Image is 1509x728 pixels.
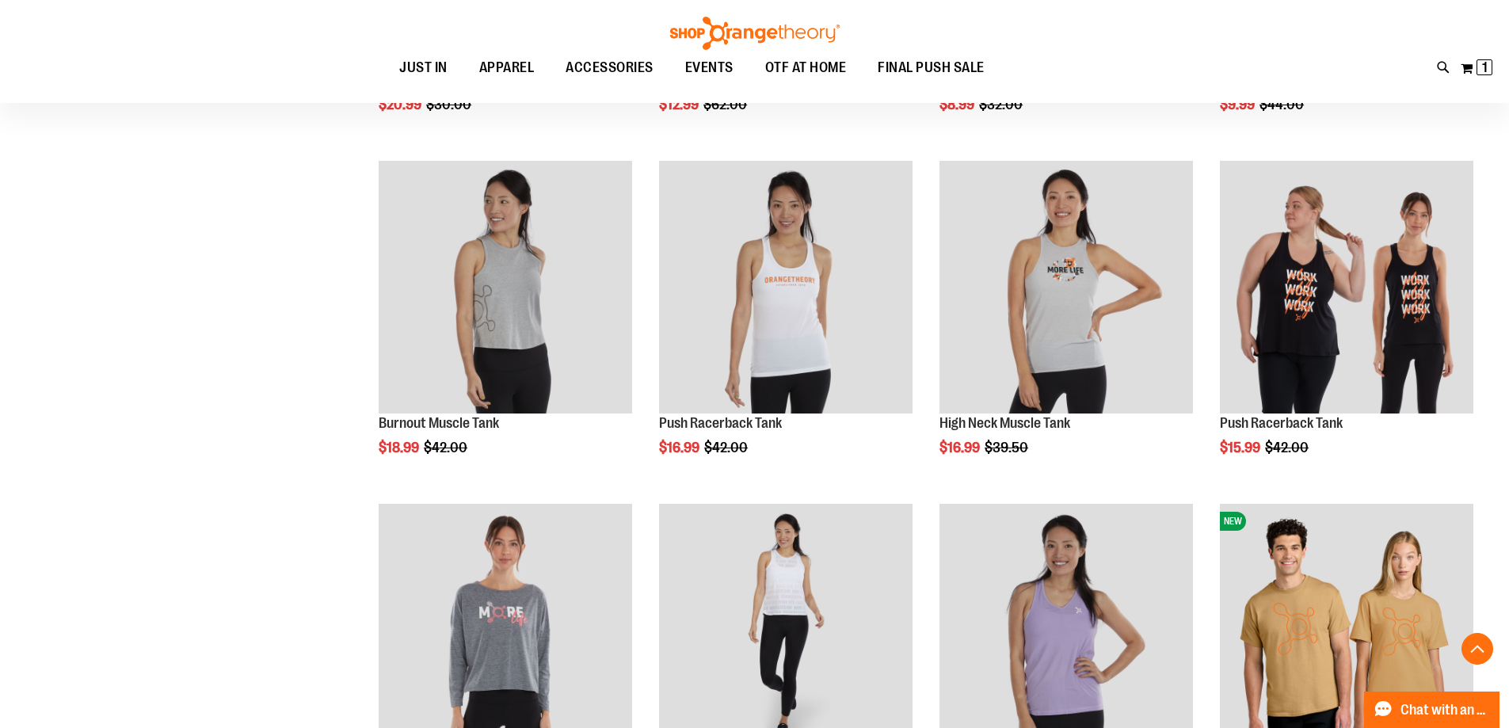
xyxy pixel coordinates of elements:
span: $20.99 [379,97,424,112]
span: $18.99 [379,440,421,455]
a: Product image for High Neck Muscle Tank [939,161,1193,417]
img: Product image for Push Racerback Tank [659,161,913,414]
a: High Neck Muscle Tank [939,415,1070,431]
span: $16.99 [659,440,702,455]
a: Push Racerback Tank [1220,415,1343,431]
a: Burnout Muscle Tank [379,415,499,431]
a: Product image for Push Racerback Tank [1220,161,1473,417]
img: Product image for Burnout Muscle Tank [379,161,632,414]
span: Chat with an Expert [1400,703,1490,718]
img: Shop Orangetheory [668,17,842,50]
span: ACCESSORIES [566,50,654,86]
a: Product image for Push Racerback Tank [659,161,913,417]
span: $42.00 [424,440,470,455]
img: Product image for Push Racerback Tank [1220,161,1473,414]
div: product [651,153,920,497]
span: $16.99 [939,440,982,455]
span: $15.99 [1220,440,1263,455]
span: $32.00 [979,97,1025,112]
span: $62.00 [703,97,749,112]
span: $44.00 [1259,97,1306,112]
div: product [932,153,1201,497]
button: Chat with an Expert [1364,692,1500,728]
div: product [1212,153,1481,497]
a: Push Racerback Tank [659,415,782,431]
span: JUST IN [399,50,448,86]
span: $8.99 [939,97,977,112]
span: $42.00 [704,440,750,455]
span: OTF AT HOME [765,50,847,86]
button: Back To Top [1461,633,1493,665]
span: $39.50 [985,440,1031,455]
img: Product image for High Neck Muscle Tank [939,161,1193,414]
span: EVENTS [685,50,734,86]
span: $9.99 [1220,97,1257,112]
span: NEW [1220,512,1246,531]
span: FINAL PUSH SALE [878,50,985,86]
span: APPAREL [479,50,535,86]
span: $30.00 [426,97,474,112]
span: $12.99 [659,97,701,112]
span: 1 [1482,59,1488,75]
span: $42.00 [1265,440,1311,455]
div: product [371,153,640,497]
a: Product image for Burnout Muscle Tank [379,161,632,417]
